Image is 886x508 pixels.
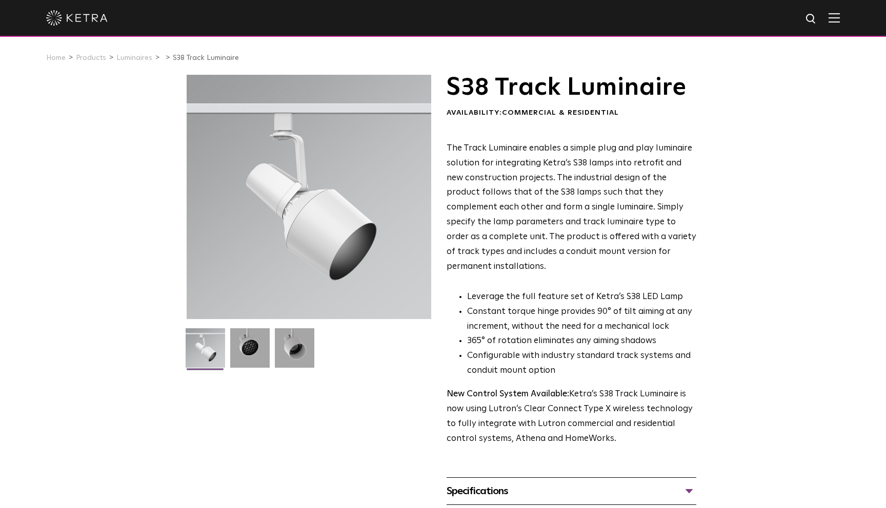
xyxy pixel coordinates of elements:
[116,54,152,61] a: Luminaires
[76,54,106,61] a: Products
[275,328,314,375] img: 9e3d97bd0cf938513d6e
[467,290,696,305] li: Leverage the full feature set of Ketra’s S38 LED Lamp
[447,144,696,271] span: The Track Luminaire enables a simple plug and play luminaire solution for integrating Ketra’s S38...
[447,108,696,118] div: Availability:
[186,328,225,375] img: S38-Track-Luminaire-2021-Web-Square
[46,54,66,61] a: Home
[467,305,696,334] li: Constant torque hinge provides 90° of tilt aiming at any increment, without the need for a mechan...
[46,10,108,26] img: ketra-logo-2019-white
[829,13,840,23] img: Hamburger%20Nav.svg
[467,334,696,349] li: 365° of rotation eliminates any aiming shadows
[447,390,569,398] strong: New Control System Available:
[502,109,619,116] span: Commercial & Residential
[447,387,696,447] p: Ketra’s S38 Track Luminaire is now using Lutron’s Clear Connect Type X wireless technology to ful...
[447,75,696,100] h1: S38 Track Luminaire
[230,328,270,375] img: 3b1b0dc7630e9da69e6b
[447,483,696,499] div: Specifications
[173,54,239,61] a: S38 Track Luminaire
[805,13,818,26] img: search icon
[467,349,696,378] li: Configurable with industry standard track systems and conduit mount option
